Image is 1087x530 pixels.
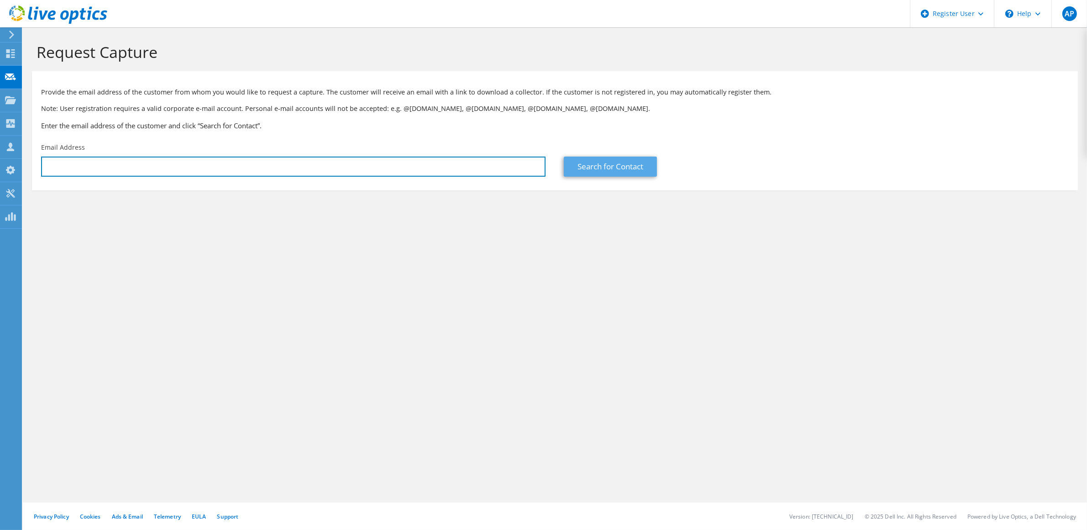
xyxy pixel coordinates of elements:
[564,157,657,177] a: Search for Contact
[41,143,85,152] label: Email Address
[41,104,1069,114] p: Note: User registration requires a valid corporate e-mail account. Personal e-mail accounts will ...
[1062,6,1077,21] span: AP
[112,513,143,520] a: Ads & Email
[154,513,181,520] a: Telemetry
[217,513,238,520] a: Support
[1005,10,1013,18] svg: \n
[967,513,1076,520] li: Powered by Live Optics, a Dell Technology
[37,42,1069,62] h1: Request Capture
[80,513,101,520] a: Cookies
[865,513,956,520] li: © 2025 Dell Inc. All Rights Reserved
[192,513,206,520] a: EULA
[41,87,1069,97] p: Provide the email address of the customer from whom you would like to request a capture. The cust...
[789,513,854,520] li: Version: [TECHNICAL_ID]
[34,513,69,520] a: Privacy Policy
[41,121,1069,131] h3: Enter the email address of the customer and click “Search for Contact”.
